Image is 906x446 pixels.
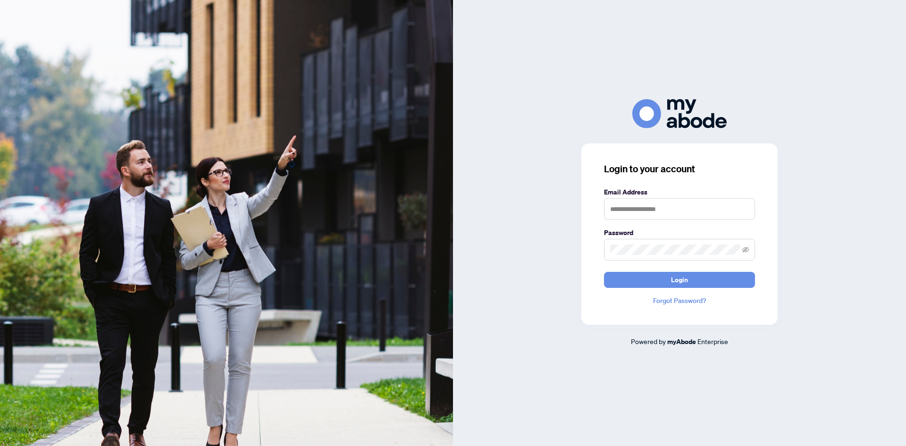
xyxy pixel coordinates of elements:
label: Password [604,227,755,238]
button: Login [604,272,755,288]
span: eye-invisible [742,246,749,253]
h3: Login to your account [604,162,755,176]
label: Email Address [604,187,755,197]
span: Enterprise [697,337,728,345]
span: Powered by [631,337,666,345]
span: Login [671,272,688,287]
img: ma-logo [632,99,727,128]
a: myAbode [667,337,696,347]
a: Forgot Password? [604,295,755,306]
